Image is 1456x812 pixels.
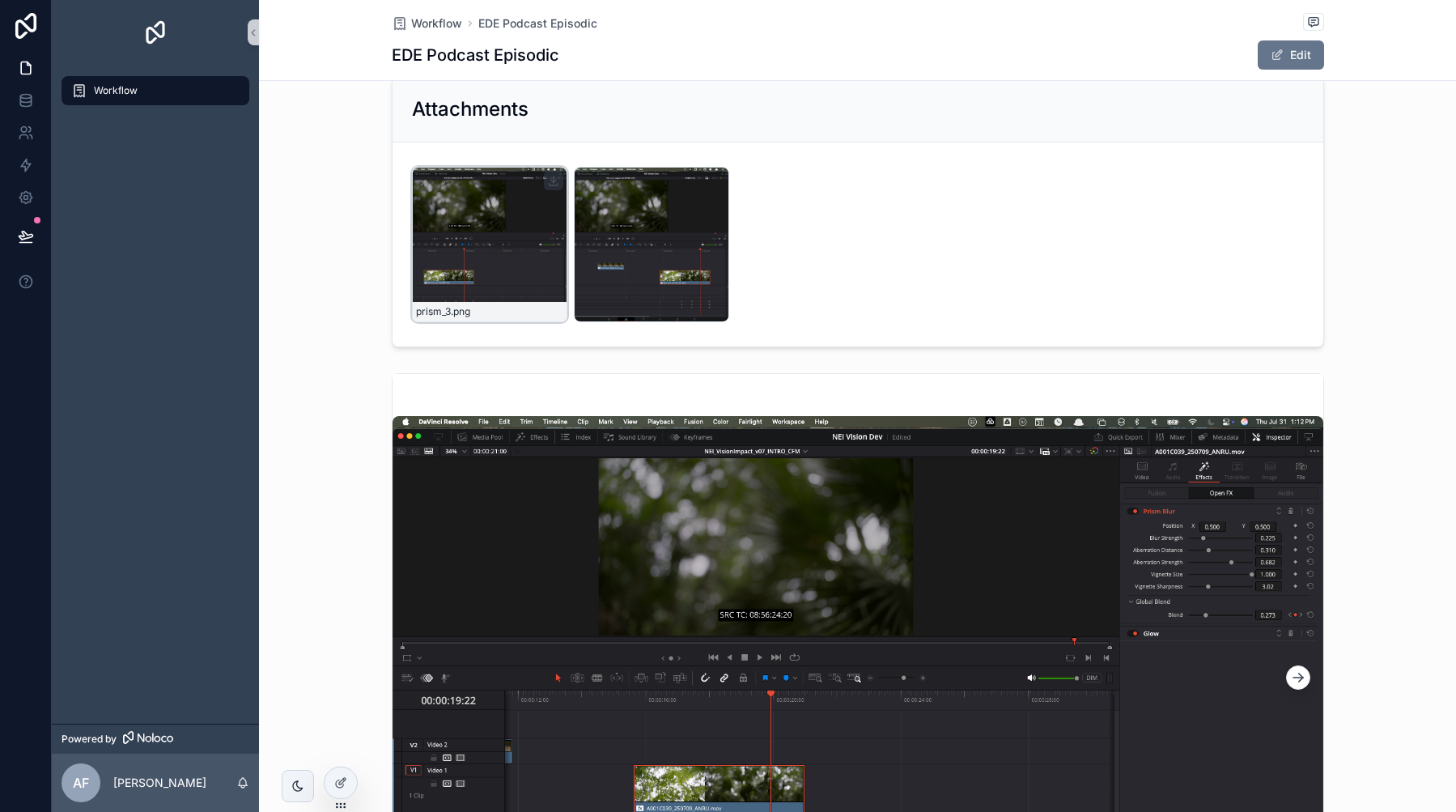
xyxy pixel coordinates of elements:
[52,65,259,126] div: scrollable content
[94,84,138,97] span: Workflow
[451,305,470,318] span: .png
[392,44,559,66] h1: EDE Podcast Episodic
[62,733,117,746] span: Powered by
[411,15,462,32] span: Workflow
[142,19,168,45] img: App logo
[1258,40,1324,70] button: Edit
[416,305,451,318] span: prism_3
[412,96,528,122] h2: Attachments
[478,15,597,32] a: EDE Podcast Episodic
[52,724,259,754] a: Powered by
[113,775,206,791] p: [PERSON_NAME]
[62,76,249,105] a: Workflow
[73,773,89,793] span: AF
[392,15,462,32] a: Workflow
